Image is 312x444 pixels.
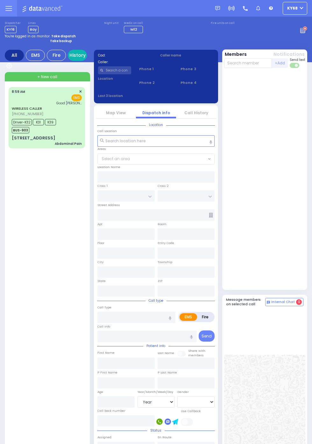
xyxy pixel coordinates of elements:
[180,313,197,321] label: EMS
[138,390,175,394] div: Year/Month/Week/Day
[158,260,172,264] label: Township
[28,26,39,33] span: Bay
[97,390,103,394] label: Age
[98,53,152,58] label: Cad:
[97,147,106,151] label: Areas
[45,119,56,125] span: K39
[97,241,104,245] label: Floor
[97,129,117,133] label: Call Location
[160,53,214,58] label: Caller name
[106,110,126,115] a: Map View
[188,353,204,357] span: members
[145,298,167,303] span: Call type
[296,299,302,305] span: 0
[97,222,103,226] label: Apt
[98,93,156,98] label: Last 3 location
[97,370,117,375] label: P First Name
[71,94,82,101] span: EMS
[28,21,39,25] label: Lines
[267,301,270,304] img: comment-alt.png
[139,66,173,72] span: Phone 1
[102,156,130,162] span: Select an area
[97,260,103,264] label: City
[98,66,131,74] input: Search a contact
[33,119,44,125] span: K31
[158,279,162,283] label: ZIP
[97,279,106,283] label: State
[12,89,25,94] span: 8:59 AM
[142,110,170,115] a: Dispatch info
[158,370,177,375] label: P Last Name
[273,51,305,58] button: Notifications
[97,305,111,310] label: Call Type
[290,62,300,69] label: Turn off text
[5,26,17,33] span: KY16
[79,89,82,94] span: ✕
[12,135,55,141] div: [STREET_ADDRESS]
[97,165,120,169] label: Location Name
[181,409,201,413] label: Use Callback
[209,213,213,218] span: Other building occupants
[158,351,174,355] label: Last Name
[97,324,110,329] label: Call Info
[22,4,64,12] img: Logo
[215,6,220,11] img: message.svg
[124,21,145,25] label: Medic on call
[50,39,72,43] strong: Take backup
[97,203,120,207] label: Street Address
[181,66,214,72] span: Phone 3
[197,313,214,321] label: Fire
[146,122,166,127] span: Location
[225,51,247,58] button: Members
[158,184,169,188] label: Cross 2
[98,60,152,64] label: Caller:
[184,110,208,115] a: Call History
[211,21,235,25] label: Fire units on call
[5,50,24,61] div: All
[12,119,32,125] span: Driver-K32
[56,101,82,106] span: Good Sam
[97,351,115,355] label: First Name
[287,5,298,11] span: ky68
[226,298,266,306] h5: Message members on selected call
[290,57,305,62] span: Send text
[139,80,173,85] span: Phone 2
[97,135,215,147] input: Search location here
[5,21,21,25] label: Dispatcher
[68,50,87,61] a: History
[158,435,172,440] label: En Route
[181,80,214,85] span: Phone 4
[98,76,131,81] label: Location
[271,300,295,304] span: Internal Chat
[283,2,307,15] button: ky68
[97,409,125,413] label: Call back number
[47,50,66,61] div: Fire
[5,34,50,39] span: You're logged in as monitor.
[158,222,167,226] label: Room
[143,344,168,348] span: Patient info
[97,184,108,188] label: Cross 1
[37,74,57,80] span: + New call
[97,435,111,440] label: Assigned
[188,349,205,353] small: Share with
[51,34,76,39] strong: Take dispatch
[104,21,118,25] label: Night unit
[12,106,42,111] a: WIRELESS CALLER
[177,390,189,394] label: Gender
[224,58,272,68] input: Search member
[158,241,174,245] label: Entry Code
[147,428,165,433] span: Status
[265,298,303,306] button: Internal Chat 0
[55,141,82,146] div: Abdominal Pain
[131,27,137,32] span: M12
[12,127,29,133] span: BUS-903
[199,330,215,342] button: Send
[26,50,45,61] div: EMS
[12,111,43,116] span: [PHONE_NUMBER]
